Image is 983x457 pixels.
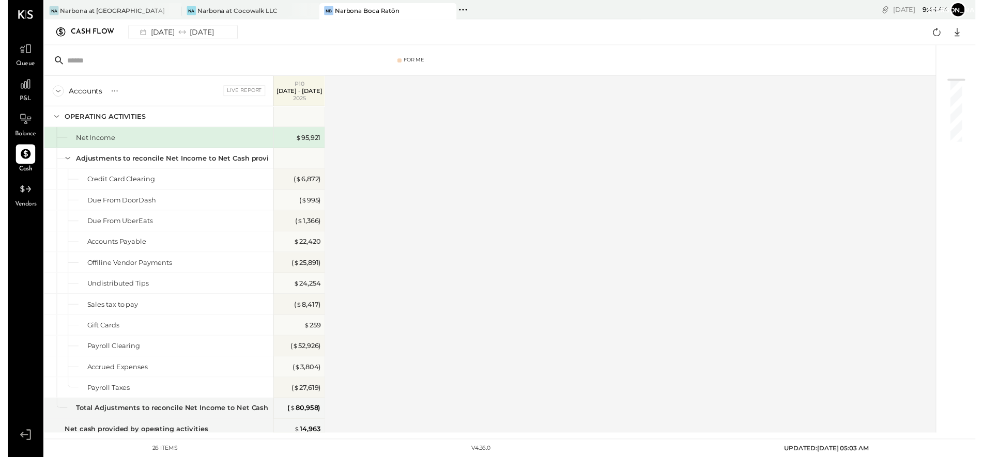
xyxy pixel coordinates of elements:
div: Due From UberEats [81,219,147,229]
div: Live Report [219,87,262,97]
span: Balance [7,132,29,141]
div: Cash Flow [64,24,118,41]
span: P10 [291,82,301,89]
span: 2025 [290,96,303,103]
div: Credit Card Clearing [81,177,149,187]
div: 14,963 [291,431,318,440]
span: $ [290,283,296,292]
span: $ [298,199,304,207]
div: Narbona at Cocowalk LLC [193,6,274,15]
div: OPERATING ACTIVITIES [58,114,140,123]
span: $ [289,347,295,355]
span: - [295,89,297,96]
div: ( 52,926 ) [287,346,318,356]
div: Due From DoorDash [81,198,150,208]
span: $ [294,220,300,228]
div: Narbona Boca Ratōn [332,6,398,15]
div: [DATE] [899,5,955,14]
div: Accrued Expenses [81,368,142,377]
div: Na [182,6,191,15]
a: Queue [1,40,36,70]
div: For Me [402,57,423,65]
span: $ [293,178,298,186]
div: ( 6,872 ) [290,177,318,187]
span: Vendors [7,203,29,212]
div: ( 3,804 ) [289,368,318,377]
a: Vendors [1,182,36,212]
div: Adjustments to reconcile Net Income to Net Cash provided by operations: [69,156,330,166]
button: [PERSON_NAME] [957,2,974,18]
div: [DATE] [DATE] [128,26,213,39]
span: $ [291,368,297,376]
div: Na [42,6,52,15]
div: 259 [301,325,318,335]
p: [DATE] [DATE] [273,89,319,96]
span: $ [291,431,297,439]
div: Narbona at [GEOGRAPHIC_DATA] LLC [53,6,161,15]
div: Gift Cards [81,325,113,335]
div: ( 995 ) [296,198,318,208]
div: ( 80,958 ) [284,409,318,419]
span: P&L [12,96,24,105]
span: $ [293,305,299,313]
span: $ [301,326,306,334]
button: [DATE][DATE] [122,25,234,40]
div: Net Income [69,135,109,145]
div: Accounts Payable [81,241,141,250]
span: $ [293,135,298,144]
div: Accounts [62,87,96,98]
span: $ [290,389,296,398]
span: Queue [9,60,28,70]
div: ( 27,619 ) [288,389,318,399]
a: Cash [1,147,36,177]
div: ( 8,417 ) [291,304,318,314]
div: ( 1,366 ) [292,219,318,229]
div: Payroll Taxes [81,389,124,399]
div: Net cash provided by operating activities [58,431,204,440]
span: $ [290,262,296,271]
div: copy link [886,4,897,15]
a: P&L [1,75,36,105]
div: 95,921 [293,135,318,145]
span: $ [290,241,296,249]
div: 24,254 [290,283,318,293]
div: NB [321,6,331,15]
div: Undistributed Tips [81,283,143,293]
span: $ [287,410,293,418]
div: Offiline Vendor Payments [81,262,167,272]
div: Payroll Clearing [81,346,134,356]
div: ( 25,891 ) [288,262,318,272]
div: Sales tax to pay [81,304,132,314]
div: 22,420 [290,241,318,250]
div: Total Adjustments to reconcile Net Income to Net Cash provided by operations: [69,409,349,419]
span: Cash [11,167,25,177]
a: Balance [1,111,36,141]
